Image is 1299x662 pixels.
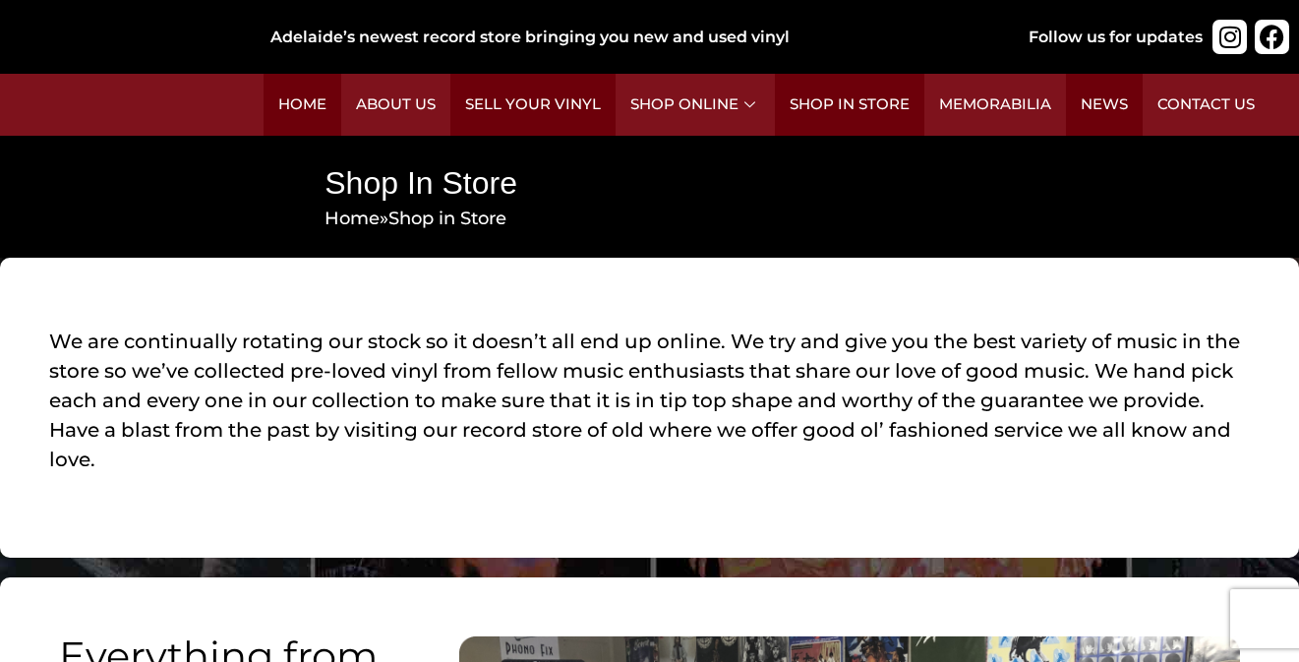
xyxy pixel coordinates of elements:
[388,208,506,229] span: Shop in Store
[325,208,380,229] a: Home
[616,74,775,136] a: Shop Online
[1066,74,1143,136] a: News
[775,74,924,136] a: Shop in Store
[450,74,616,136] a: Sell Your Vinyl
[270,26,992,49] div: Adelaide’s newest record store bringing you new and used vinyl
[49,327,1250,474] p: We are continually rotating our stock so it doesn’t all end up online. We try and give you the be...
[264,74,341,136] a: Home
[325,208,506,229] span: »
[1143,74,1269,136] a: Contact Us
[341,74,450,136] a: About Us
[924,74,1066,136] a: Memorabilia
[1029,26,1203,49] div: Follow us for updates
[325,161,1234,206] h1: Shop In Store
